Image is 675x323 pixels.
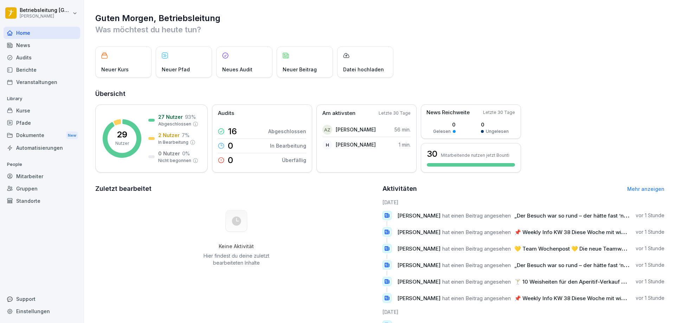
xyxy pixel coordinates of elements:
[322,140,332,150] div: H
[397,278,441,285] span: [PERSON_NAME]
[636,261,664,269] p: vor 1 Stunde
[336,126,376,133] p: [PERSON_NAME]
[158,131,180,139] p: 2 Nutzer
[4,39,80,51] a: News
[382,199,665,206] h6: [DATE]
[4,64,80,76] a: Berichte
[636,212,664,219] p: vor 1 Stunde
[343,66,384,73] p: Datei hochladen
[441,153,509,158] p: Mitarbeitende nutzen jetzt Bounti
[636,278,664,285] p: vor 1 Stunde
[158,113,183,121] p: 27 Nutzer
[4,76,80,88] a: Veranstaltungen
[322,125,332,135] div: AZ
[95,184,378,194] h2: Zuletzt bearbeitet
[182,150,190,157] p: 0 %
[427,148,437,160] h3: 30
[636,228,664,235] p: vor 1 Stunde
[4,129,80,142] div: Dokumente
[483,109,515,116] p: Letzte 30 Tage
[95,89,664,99] h2: Übersicht
[185,113,196,121] p: 93 %
[442,262,511,269] span: hat einen Beitrag angesehen
[397,245,441,252] span: [PERSON_NAME]
[442,229,511,235] span: hat einen Beitrag angesehen
[158,121,191,127] p: Abgeschlossen
[95,24,664,35] p: Was möchtest du heute tun?
[442,245,511,252] span: hat einen Beitrag angesehen
[382,184,417,194] h2: Aktivitäten
[442,295,511,302] span: hat einen Beitrag angesehen
[268,128,306,135] p: Abgeschlossen
[158,139,188,146] p: In Bearbeitung
[158,150,180,157] p: 0 Nutzer
[4,142,80,154] a: Automatisierungen
[4,159,80,170] p: People
[397,229,441,235] span: [PERSON_NAME]
[158,157,191,164] p: Nicht begonnen
[270,142,306,149] p: In Bearbeitung
[117,130,127,139] p: 29
[222,66,252,73] p: Neues Audit
[95,13,664,24] h1: Guten Morgen, Betriebsleitung
[397,295,441,302] span: [PERSON_NAME]
[4,93,80,104] p: Library
[397,212,441,219] span: [PERSON_NAME]
[382,308,665,316] h6: [DATE]
[636,245,664,252] p: vor 1 Stunde
[379,110,411,116] p: Letzte 30 Tage
[201,252,272,266] p: Hier findest du deine zuletzt bearbeiteten Inhalte
[322,109,355,117] p: Am aktivsten
[636,295,664,302] p: vor 1 Stunde
[514,245,665,252] span: 💛 Team Wochenpost 💛 Die neue Teamwochenpost ist da!
[162,66,190,73] p: Neuer Pfad
[399,141,411,148] p: 1 min.
[4,129,80,142] a: DokumenteNew
[20,14,71,19] p: [PERSON_NAME]
[4,104,80,117] a: Kurse
[426,109,470,117] p: News Reichweite
[4,170,80,182] a: Mitarbeiter
[442,212,511,219] span: hat einen Beitrag angesehen
[433,128,451,135] p: Gelesen
[4,293,80,305] div: Support
[228,142,233,150] p: 0
[4,51,80,64] a: Audits
[486,128,509,135] p: Ungelesen
[201,243,272,250] h5: Keine Aktivität
[283,66,317,73] p: Neuer Beitrag
[4,27,80,39] a: Home
[433,121,456,128] p: 0
[397,262,441,269] span: [PERSON_NAME]
[101,66,129,73] p: Neuer Kurs
[481,121,509,128] p: 0
[228,127,237,136] p: 16
[4,117,80,129] a: Pfade
[228,156,233,164] p: 0
[182,131,189,139] p: 7 %
[66,131,78,140] div: New
[394,126,411,133] p: 56 min.
[442,278,511,285] span: hat einen Beitrag angesehen
[115,140,129,147] p: Nutzer
[4,305,80,317] a: Einstellungen
[4,182,80,195] a: Gruppen
[4,195,80,207] a: Standorte
[282,156,306,164] p: Überfällig
[20,7,71,13] p: Betriebsleitung [GEOGRAPHIC_DATA]
[627,186,664,192] a: Mehr anzeigen
[336,141,376,148] p: [PERSON_NAME]
[218,109,234,117] p: Audits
